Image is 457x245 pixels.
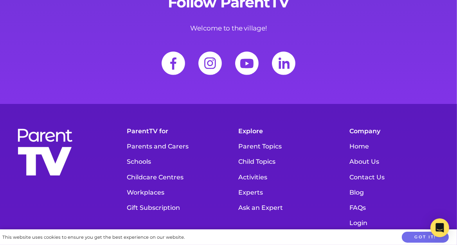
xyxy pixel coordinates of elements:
[234,154,334,169] a: Child Topics
[346,139,446,154] a: Home
[234,139,334,154] a: Parent Topics
[12,23,445,34] p: Welcome to the village!
[346,200,446,215] a: FAQs
[346,123,446,139] h5: Company
[346,170,446,185] a: Contact Us
[123,200,223,215] a: Gift Subscription
[123,139,223,154] a: Parents and Carers
[156,46,191,81] img: svg+xml;base64,PHN2ZyB4bWxucz0iaHR0cDovL3d3dy53My5vcmcvMjAwMC9zdmciIHdpZHRoPSI4MC4wMDEiIGhlaWdodD...
[346,154,446,169] a: About Us
[123,123,223,139] h5: ParentTV for
[156,46,191,81] a: Facebook
[266,46,301,81] a: LinkedIn
[234,123,334,139] h5: Explore
[234,185,334,200] a: Experts
[346,185,446,200] a: Blog
[16,127,74,177] img: parenttv-logo-stacked-white.f9d0032.svg
[234,200,334,215] a: Ask an Expert
[266,46,301,81] img: svg+xml;base64,PHN2ZyBoZWlnaHQ9IjgwIiB2aWV3Qm94PSIwIDAgODAgODAiIHdpZHRoPSI4MCIgeG1sbnM9Imh0dHA6Ly...
[430,218,449,237] div: Open Intercom Messenger
[402,232,449,243] button: Got it!
[229,46,264,81] a: Youtube
[123,170,223,185] a: Childcare Centres
[123,154,223,169] a: Schools
[346,215,446,231] a: Login
[234,170,334,185] a: Activities
[193,46,228,81] a: Instagram
[123,185,223,200] a: Workplaces
[229,46,264,81] img: svg+xml;base64,PHN2ZyBoZWlnaHQ9IjgwIiB2aWV3Qm94PSIwIDAgODAuMDAxIDgwIiB3aWR0aD0iODAuMDAxIiB4bWxucz...
[2,233,185,241] div: This website uses cookies to ensure you get the best experience on our website.
[193,46,228,81] img: social-icon-ig.b812365.svg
